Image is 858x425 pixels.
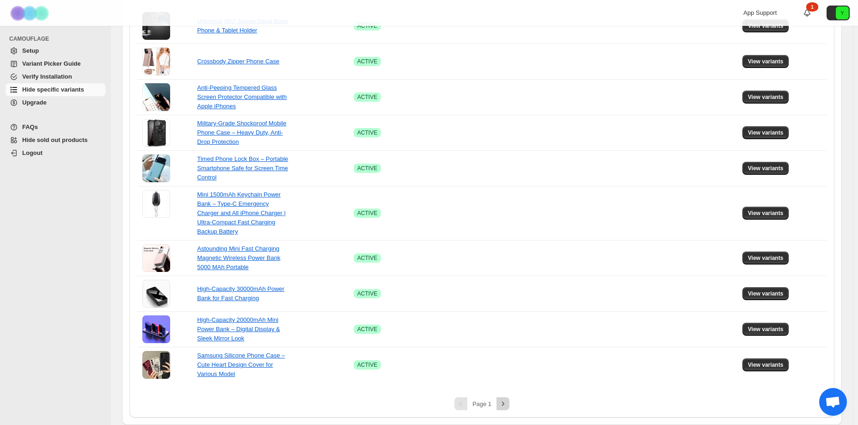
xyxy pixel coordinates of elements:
a: Samsung Silicone Phone Case – Cute Heart Design Cover for Various Model [197,352,285,377]
a: 1 [803,8,812,18]
span: ACTIVE [357,326,377,333]
span: View variants [748,290,784,297]
span: Hide specific variants [22,86,84,93]
text: Y [840,10,844,16]
a: Logout [6,147,105,160]
span: Page 1 [472,400,491,407]
button: Avatar with initials Y [827,6,850,20]
a: Setup [6,44,105,57]
span: ACTIVE [357,93,377,101]
a: Crossbody Zipper Phone Case [197,58,279,65]
span: View variants [748,326,784,333]
button: Next [496,397,509,410]
span: View variants [748,58,784,65]
img: Camouflage [7,0,54,26]
a: Timed Phone Lock Box – Portable Smartphone Safe for Screen Time Control [197,155,288,181]
a: High-Capacity 20000mAh Mini Power Bank – Digital Display & Sleek Mirror Look [197,316,280,342]
img: Astounding Mini Fast Charging Magnetic Wireless Power Bank 5000 MAh Portable [142,244,170,272]
img: Crossbody Zipper Phone Case [142,48,170,75]
span: ACTIVE [357,254,377,262]
span: CAMOUFLAGE [9,35,106,43]
span: ACTIVE [357,129,377,136]
a: Military-Grade Shockproof Mobile Phone Case – Heavy Duty, Anti-Drop Protection [197,120,286,145]
span: Hide sold out products [22,136,88,143]
span: ACTIVE [357,209,377,217]
span: App Support [743,9,777,16]
button: View variants [742,19,789,32]
img: Mini 1500mAh Keychain Power Bank – Type-C Emergency Charger and All iPhone Charger | Ultra-Compac... [142,190,170,218]
img: High-Capacity 20000mAh Mini Power Bank – Digital Display & Sleek Mirror Look [142,315,170,343]
button: View variants [742,207,789,220]
a: High-Capacity 30000mAh Power Bank for Fast Charging [197,285,284,302]
span: ACTIVE [357,58,377,65]
span: Setup [22,47,39,54]
button: View variants [742,55,789,68]
span: Variant Picker Guide [22,60,80,67]
span: View variants [748,361,784,369]
span: View variants [748,129,784,136]
a: Variant Picker Guide [6,57,105,70]
a: FAQs [6,121,105,134]
span: View variants [748,165,784,172]
span: ACTIVE [357,165,377,172]
span: View variants [748,22,784,30]
span: View variants [748,209,784,217]
img: Anti-Peeping Tempered Glass Screen Protector Compatible with Apple iPhones [142,83,170,111]
a: Anti-Peeping Tempered Glass Screen Protector Compatible with Apple iPhones [197,84,287,110]
a: Verify Installation [6,70,105,83]
span: FAQs [22,123,38,130]
a: Astounding Mini Fast Charging Magnetic Wireless Power Bank 5000 MAh Portable [197,245,280,271]
button: View variants [742,126,789,139]
span: Avatar with initials Y [836,6,849,19]
span: Upgrade [22,99,47,106]
span: View variants [748,254,784,262]
button: View variants [742,358,789,371]
nav: Pagination [137,397,827,410]
span: ACTIVE [357,361,377,369]
span: ACTIVE [357,290,377,297]
a: Open chat [819,388,847,416]
div: 1 [806,2,818,12]
a: Mini 1500mAh Keychain Power Bank – Type-C Emergency Charger and All iPhone Charger | Ultra-Compac... [197,191,285,235]
button: View variants [742,287,789,300]
img: Timed Phone Lock Box – Portable Smartphone Safe for Screen Time Control [142,154,170,182]
a: Upgrade [6,96,105,109]
button: View variants [742,91,789,104]
span: Verify Installation [22,73,72,80]
button: View variants [742,162,789,175]
span: Logout [22,149,43,156]
button: View variants [742,252,789,265]
img: High-Capacity 30000mAh Power Bank for Fast Charging [142,280,170,308]
a: Hide specific variants [6,83,105,96]
a: Hide sold out products [6,134,105,147]
button: View variants [742,323,789,336]
img: Military-Grade Shockproof Mobile Phone Case – Heavy Duty, Anti-Drop Protection [142,119,170,147]
span: View variants [748,93,784,101]
img: Samsung Silicone Phone Case – Cute Heart Design Cover for Various Model [142,351,170,379]
span: ACTIVE [357,22,377,30]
